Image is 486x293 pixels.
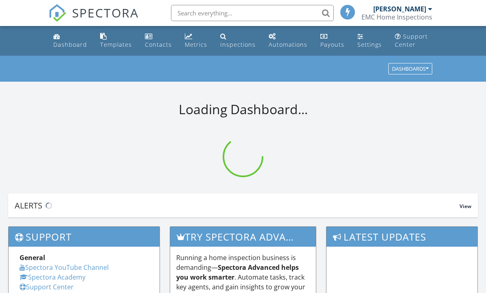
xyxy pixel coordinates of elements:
strong: Spectora Advanced helps you work smarter [176,263,299,282]
h3: Support [9,227,160,247]
span: SPECTORA [72,4,139,21]
button: Dashboards [388,63,432,75]
a: Dashboard [50,29,90,52]
div: Templates [100,41,132,48]
div: Inspections [220,41,256,48]
h3: Latest Updates [326,227,477,247]
div: [PERSON_NAME] [373,5,426,13]
div: Automations [269,41,307,48]
div: Support Center [395,33,428,48]
a: Templates [97,29,135,52]
a: Spectora Academy [20,273,85,282]
span: View [460,203,471,210]
a: Settings [354,29,385,52]
img: The Best Home Inspection Software - Spectora [48,4,66,22]
a: Inspections [217,29,259,52]
div: Alerts [15,200,460,211]
a: Contacts [142,29,175,52]
input: Search everything... [171,5,334,21]
div: Settings [357,41,382,48]
a: Support Center [20,282,74,291]
div: Dashboards [392,66,429,72]
div: Dashboard [53,41,87,48]
strong: General [20,253,45,262]
a: Spectora YouTube Channel [20,263,109,272]
h3: Try spectora advanced [DATE] [170,227,316,247]
a: Support Center [392,29,436,52]
a: Automations (Basic) [265,29,311,52]
a: Metrics [182,29,210,52]
div: Payouts [320,41,344,48]
div: EMC Home Inspections [361,13,432,21]
a: SPECTORA [48,11,139,28]
div: Contacts [145,41,172,48]
div: Metrics [185,41,207,48]
a: Payouts [317,29,348,52]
